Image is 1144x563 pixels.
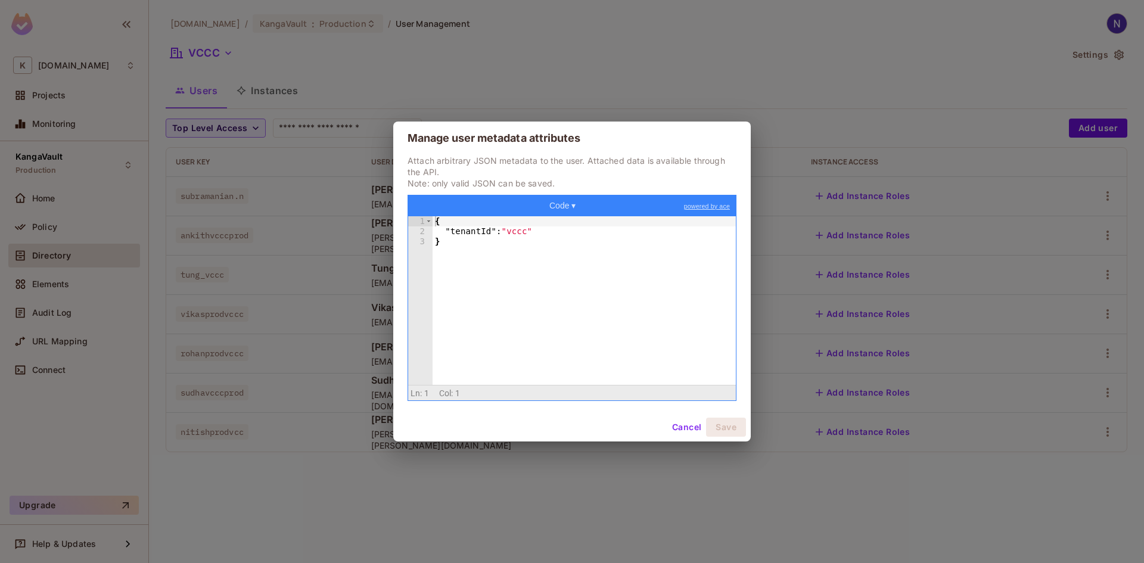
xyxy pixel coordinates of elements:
button: Undo last action (Ctrl+Z) [505,198,520,213]
button: Filter, sort, or transform contents [464,198,480,213]
button: Repair JSON: fix quotes and escape characters, remove comments and JSONP notation, turn JavaScrip... [482,198,498,213]
span: Col: [439,388,453,398]
h2: Manage user metadata attributes [393,122,751,155]
button: Cancel [667,418,706,437]
a: powered by ace [678,195,736,217]
span: 1 [455,388,460,398]
button: Sort contents [446,198,462,213]
span: 1 [424,388,429,398]
div: 2 [408,226,433,237]
button: Format JSON data, with proper indentation and line feeds (Ctrl+I) [411,198,426,213]
div: 3 [408,237,433,247]
button: Code ▾ [545,198,580,213]
p: Attach arbitrary JSON metadata to the user. Attached data is available through the API. Note: onl... [408,155,736,189]
span: Ln: [411,388,422,398]
div: 1 [408,216,433,226]
button: Save [706,418,746,437]
button: Compact JSON data, remove all whitespaces (Ctrl+Shift+I) [428,198,444,213]
button: Redo (Ctrl+Shift+Z) [523,198,538,213]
